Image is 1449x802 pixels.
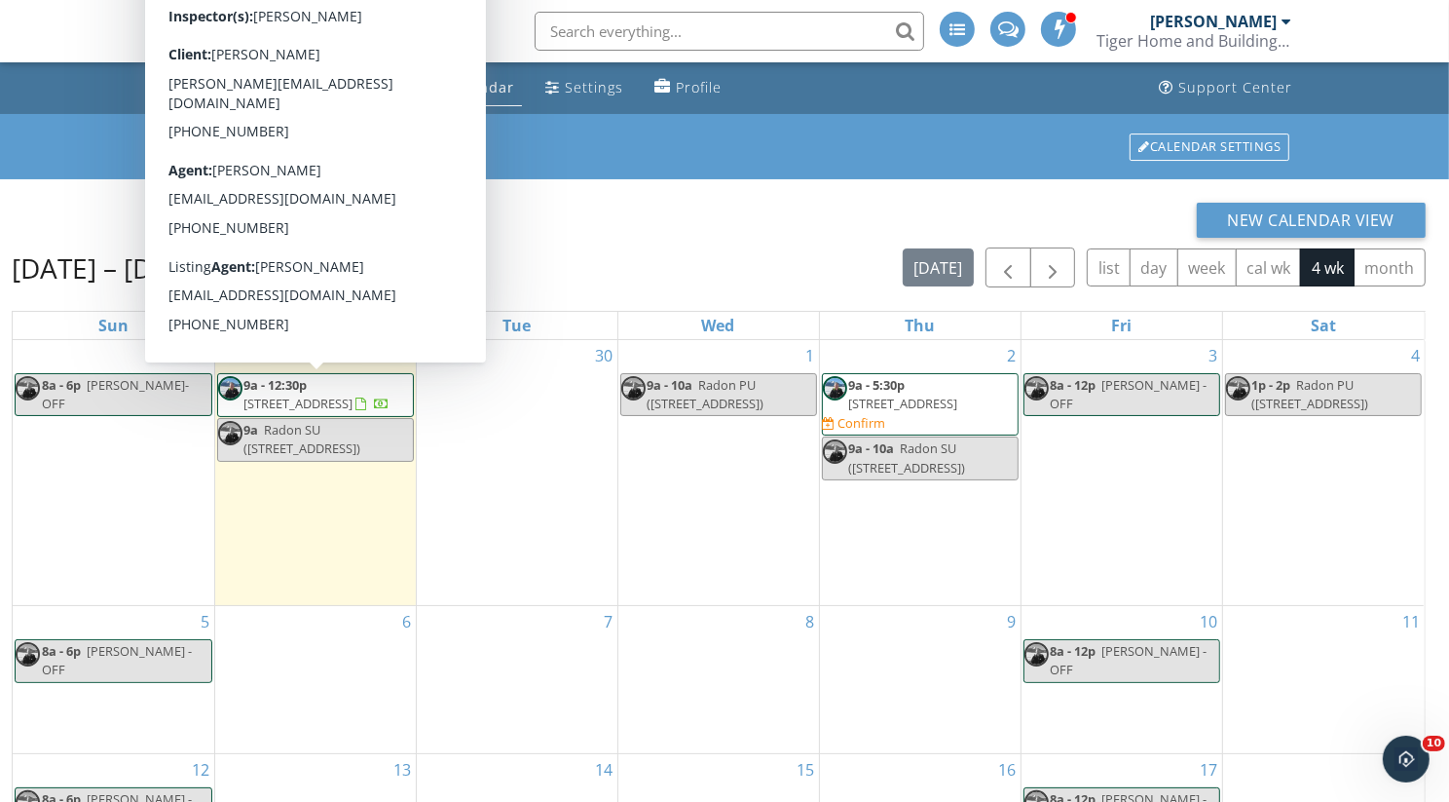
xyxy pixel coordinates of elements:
img: img_0489.jpg [1024,642,1049,667]
span: 9a - 10a [648,376,693,394]
td: Go to October 10, 2025 [1021,606,1222,754]
a: Go to October 12, 2025 [189,754,214,785]
img: img_0489.jpg [1226,376,1250,401]
span: Radon PU ([STREET_ADDRESS]) [648,376,764,412]
td: Go to September 29, 2025 [214,340,416,606]
a: Go to October 15, 2025 [794,754,819,785]
div: Confirm [838,415,886,431]
a: Calendar [419,70,522,106]
img: img_0489.jpg [823,376,847,401]
a: Wednesday [698,312,739,339]
a: SPECTORA [145,26,361,67]
a: Go to October 6, 2025 [399,606,416,637]
input: Search everything... [535,12,924,51]
div: Tiger Home and Building Inspections [1096,31,1291,51]
a: Tuesday [499,312,535,339]
span: [STREET_ADDRESS] [244,395,353,412]
span: 9a - 5:30p [849,376,906,394]
div: Calendar Settings [1130,134,1289,161]
td: Go to October 1, 2025 [617,340,819,606]
a: Go to September 29, 2025 [390,340,416,371]
span: [PERSON_NAME] - OFF [42,642,192,678]
img: img_0489.jpg [1024,376,1049,401]
button: cal wk [1236,248,1302,286]
a: Confirm [823,414,886,433]
td: Go to October 7, 2025 [416,606,617,754]
a: Go to October 16, 2025 [995,754,1021,785]
span: [STREET_ADDRESS] [849,395,958,412]
a: 9a - 12:30p [STREET_ADDRESS] [217,373,414,417]
span: [PERSON_NAME] - OFF [1051,376,1207,412]
img: img_0489.jpg [16,642,40,667]
a: Go to October 3, 2025 [1206,340,1222,371]
button: 4 wk [1300,248,1355,286]
a: Go to October 9, 2025 [1004,606,1021,637]
h1: Calendar [158,130,1292,164]
div: Calendar [447,78,514,96]
span: 8a - 6p [42,376,81,394]
img: img_0489.jpg [621,376,646,401]
a: Go to October 10, 2025 [1197,606,1222,637]
span: 1p - 2p [1252,376,1291,394]
a: Saturday [1307,312,1340,339]
span: [PERSON_NAME]- OFF [42,376,189,412]
a: Go to October 1, 2025 [802,340,819,371]
a: Go to October 13, 2025 [390,754,416,785]
td: Go to September 30, 2025 [416,340,617,606]
div: [PERSON_NAME] [1150,12,1277,31]
img: img_0489.jpg [16,376,40,401]
h2: [DATE] – [DATE] [12,248,208,287]
a: 9a - 12:30p [STREET_ADDRESS] [244,376,390,412]
a: Thursday [901,312,939,339]
img: The Best Home Inspection Software - Spectora [145,10,188,53]
span: SPECTORA [202,10,361,51]
a: Support Center [1151,70,1300,106]
a: 9a - 5:30p [STREET_ADDRESS] Confirm [822,373,1019,437]
td: Go to September 28, 2025 [13,340,214,606]
button: week [1177,248,1237,286]
td: Go to October 4, 2025 [1222,340,1424,606]
div: Settings [565,78,623,96]
img: img_0489.jpg [823,439,847,464]
img: img_0489.jpg [218,421,242,445]
button: Previous [985,248,1031,287]
td: Go to October 9, 2025 [819,606,1021,754]
div: Inspections [311,78,395,96]
a: Go to October 14, 2025 [592,754,617,785]
a: Go to October 7, 2025 [601,606,617,637]
td: Go to October 11, 2025 [1222,606,1424,754]
a: Profile [647,70,729,106]
span: 8a - 6p [42,642,81,660]
div: Profile [676,78,722,96]
a: Friday [1107,312,1135,339]
span: 9a [244,421,259,439]
button: Next [1030,248,1076,287]
a: Calendar Settings [1128,132,1291,163]
a: Settings [538,70,631,106]
button: New Calendar View [1197,203,1427,238]
a: Dashboard [149,70,267,106]
a: Go to October 5, 2025 [198,606,214,637]
a: Inspections [282,70,403,106]
a: Go to October 4, 2025 [1407,340,1424,371]
button: [DATE] [903,248,974,286]
span: 9a - 12:30p [244,376,308,394]
td: Go to October 3, 2025 [1021,340,1222,606]
a: Go to October 11, 2025 [1398,606,1424,637]
div: Dashboard [178,78,259,96]
span: 9a - 10a [849,439,895,457]
div: Support Center [1178,78,1292,96]
button: month [1354,248,1426,286]
span: 10 [1423,736,1445,751]
a: Go to October 17, 2025 [1197,754,1222,785]
td: Go to October 8, 2025 [617,606,819,754]
td: Go to October 2, 2025 [819,340,1021,606]
span: 8a - 12p [1051,376,1096,394]
a: Monday [294,312,337,339]
a: Sunday [94,312,132,339]
iframe: Intercom live chat [1383,736,1430,783]
a: Go to October 8, 2025 [802,606,819,637]
span: 8a - 12p [1051,642,1096,660]
td: Go to October 6, 2025 [214,606,416,754]
span: Radon SU ([STREET_ADDRESS]) [244,421,361,457]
